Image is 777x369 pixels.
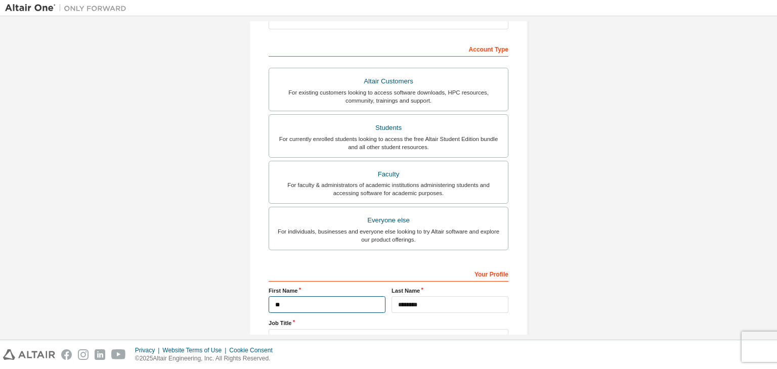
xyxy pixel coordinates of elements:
img: youtube.svg [111,349,126,360]
div: Cookie Consent [229,346,278,354]
div: Faculty [275,167,502,181]
img: altair_logo.svg [3,349,55,360]
div: Your Profile [269,265,508,282]
img: linkedin.svg [95,349,105,360]
div: Everyone else [275,213,502,227]
img: Altair One [5,3,132,13]
div: Students [275,121,502,135]
label: Job Title [269,319,508,327]
div: For existing customers looking to access software downloads, HPC resources, community, trainings ... [275,88,502,105]
div: Account Type [269,40,508,57]
div: For currently enrolled students looking to access the free Altair Student Edition bundle and all ... [275,135,502,151]
img: facebook.svg [61,349,72,360]
p: © 2025 Altair Engineering, Inc. All Rights Reserved. [135,354,279,363]
img: instagram.svg [78,349,89,360]
div: For individuals, businesses and everyone else looking to try Altair software and explore our prod... [275,227,502,244]
div: Altair Customers [275,74,502,88]
div: For faculty & administrators of academic institutions administering students and accessing softwa... [275,181,502,197]
div: Privacy [135,346,162,354]
div: Website Terms of Use [162,346,229,354]
label: First Name [269,287,385,295]
label: Last Name [392,287,508,295]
